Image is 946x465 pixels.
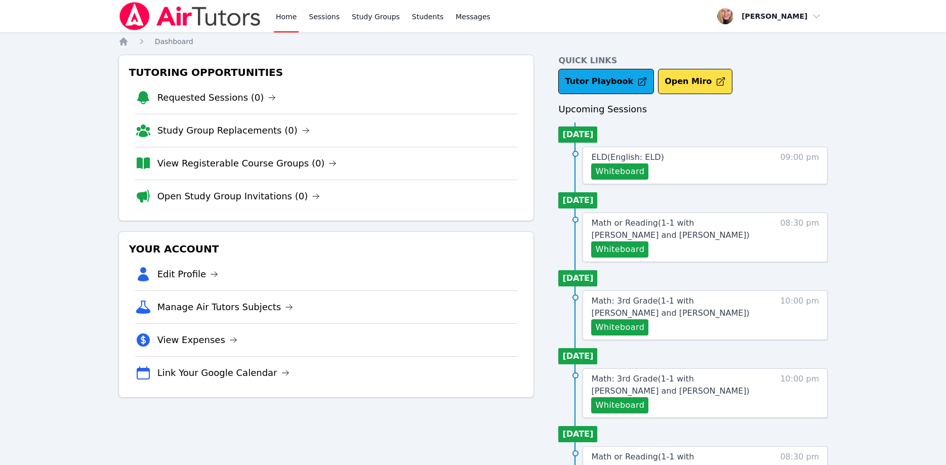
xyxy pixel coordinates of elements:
a: Dashboard [155,36,193,47]
a: View Registerable Course Groups (0) [157,156,337,171]
a: Tutor Playbook [558,69,654,94]
span: 10:00 pm [780,295,819,335]
img: Air Tutors [118,2,262,30]
a: Requested Sessions (0) [157,91,276,105]
button: Open Miro [658,69,732,94]
nav: Breadcrumb [118,36,828,47]
span: Math: 3rd Grade ( 1-1 with [PERSON_NAME] and [PERSON_NAME] ) [591,374,749,396]
span: Messages [456,12,490,22]
li: [DATE] [558,348,597,364]
button: Whiteboard [591,241,648,258]
li: [DATE] [558,426,597,442]
li: [DATE] [558,270,597,286]
span: 09:00 pm [780,151,819,180]
a: Math or Reading(1-1 with [PERSON_NAME] and [PERSON_NAME]) [591,217,762,241]
span: 08:30 pm [780,217,819,258]
span: ELD ( English: ELD ) [591,152,664,162]
a: Link Your Google Calendar [157,366,290,380]
span: Math or Reading ( 1-1 with [PERSON_NAME] and [PERSON_NAME] ) [591,218,749,240]
button: Whiteboard [591,319,648,335]
a: Manage Air Tutors Subjects [157,300,294,314]
li: [DATE] [558,126,597,143]
span: 10:00 pm [780,373,819,413]
h3: Tutoring Opportunities [127,63,526,81]
span: Math: 3rd Grade ( 1-1 with [PERSON_NAME] and [PERSON_NAME] ) [591,296,749,318]
a: ELD(English: ELD) [591,151,664,163]
h4: Quick Links [558,55,828,67]
h3: Upcoming Sessions [558,102,828,116]
a: Open Study Group Invitations (0) [157,189,320,203]
a: View Expenses [157,333,237,347]
span: Dashboard [155,37,193,46]
a: Study Group Replacements (0) [157,123,310,138]
a: Math: 3rd Grade(1-1 with [PERSON_NAME] and [PERSON_NAME]) [591,295,762,319]
a: Math: 3rd Grade(1-1 with [PERSON_NAME] and [PERSON_NAME]) [591,373,762,397]
a: Edit Profile [157,267,219,281]
h3: Your Account [127,240,526,258]
button: Whiteboard [591,163,648,180]
li: [DATE] [558,192,597,208]
button: Whiteboard [591,397,648,413]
